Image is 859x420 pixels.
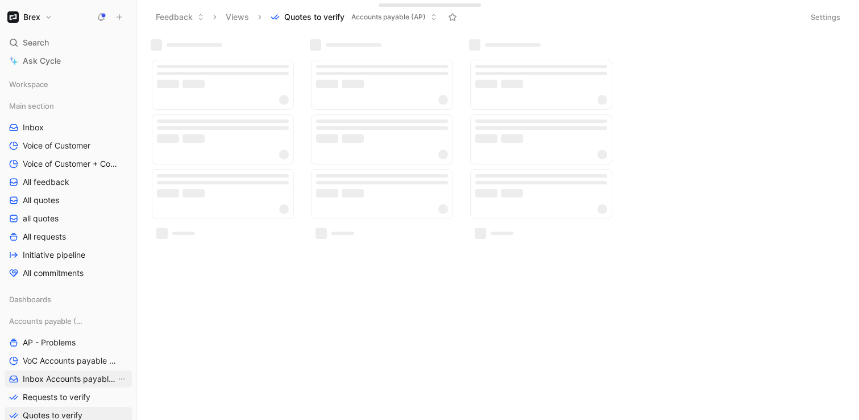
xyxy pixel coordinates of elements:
[23,231,66,242] span: All requests
[806,9,845,25] button: Settings
[23,213,59,224] span: all quotes
[23,158,121,170] span: Voice of Customer + Commercial NRR Feedback
[9,79,48,90] span: Workspace
[5,137,132,154] a: Voice of Customer
[5,352,132,369] a: VoC Accounts payable (AP)
[5,97,132,282] div: Main sectionInboxVoice of CustomerVoice of Customer + Commercial NRR FeedbackAll feedbackAll quot...
[23,373,116,385] span: Inbox Accounts payable (AP)
[151,9,209,26] button: Feedback
[5,312,132,330] div: Accounts payable (AP)
[9,315,85,327] span: Accounts payable (AP)
[5,76,132,93] div: Workspace
[5,9,55,25] button: BrexBrex
[9,100,54,112] span: Main section
[5,52,132,69] a: Ask Cycle
[5,291,132,308] div: Dashboards
[5,34,132,51] div: Search
[23,54,61,68] span: Ask Cycle
[221,9,254,26] button: Views
[5,174,132,191] a: All feedback
[351,11,426,23] span: Accounts payable (AP)
[5,291,132,311] div: Dashboards
[265,9,442,26] button: Quotes to verifyAccounts payable (AP)
[23,12,40,22] h1: Brex
[5,246,132,263] a: Initiative pipeline
[23,355,117,367] span: VoC Accounts payable (AP)
[5,210,132,227] a: all quotes
[5,97,132,114] div: Main section
[5,389,132,406] a: Requests to verify
[116,373,127,385] button: View actions
[9,294,51,305] span: Dashboards
[23,337,76,348] span: AP - Problems
[23,140,90,151] span: Voice of Customer
[5,370,132,388] a: Inbox Accounts payable (AP)View actions
[23,36,49,50] span: Search
[5,155,132,172] a: Voice of Customer + Commercial NRR Feedback
[5,228,132,245] a: All requests
[23,195,59,206] span: All quotes
[23,176,69,188] span: All feedback
[23,249,85,261] span: Initiative pipeline
[23,267,84,279] span: All commitments
[5,119,132,136] a: Inbox
[284,11,345,23] span: Quotes to verify
[7,11,19,23] img: Brex
[5,192,132,209] a: All quotes
[23,392,90,403] span: Requests to verify
[23,122,44,133] span: Inbox
[5,265,132,282] a: All commitments
[5,334,132,351] a: AP - Problems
